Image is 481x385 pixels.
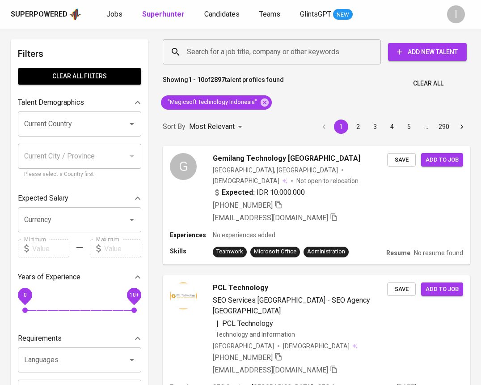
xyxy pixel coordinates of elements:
div: Teamwork [216,248,243,256]
button: Add New Talent [388,43,467,61]
div: Most Relevant [189,119,245,135]
div: Superpowered [11,9,68,20]
button: Clear All [409,75,447,92]
span: Clear All filters [25,71,134,82]
div: Talent Demographics [18,94,141,111]
p: Most Relevant [189,121,235,132]
p: No experiences added [213,231,275,240]
span: [DEMOGRAPHIC_DATA] [283,342,351,351]
button: Go to page 2 [351,120,365,134]
div: Microsoft Office [254,248,296,256]
span: [PHONE_NUMBER] [213,353,273,362]
span: GlintsGPT [300,10,331,18]
a: Superpoweredapp logo [11,8,81,21]
button: Clear All filters [18,68,141,85]
button: Go to page 5 [402,120,416,134]
img: cab5888ec69739d4f59ee37584718538.jpg [170,282,197,309]
span: Save [392,284,411,295]
input: Value [104,240,141,257]
p: Please select a Country first [24,170,135,179]
button: Go to page 290 [436,120,452,134]
img: app logo [69,8,81,21]
p: Skills [170,247,213,256]
button: page 1 [334,120,348,134]
div: I [447,5,465,23]
div: "Magicsoft Technology Indonesia" [161,95,272,110]
p: Requirements [18,333,62,344]
input: Value [32,240,69,257]
p: Not open to relocation [296,176,359,185]
div: [GEOGRAPHIC_DATA] [213,342,274,351]
a: Jobs [106,9,124,20]
h6: Filters [18,47,141,61]
b: Expected: [222,187,255,198]
span: 0 [23,292,26,298]
div: … [419,122,433,131]
button: Go to next page [455,120,469,134]
span: NEW [333,10,353,19]
a: Superhunter [142,9,186,20]
button: Save [387,153,416,167]
a: GGemilang Technology [GEOGRAPHIC_DATA][GEOGRAPHIC_DATA], [GEOGRAPHIC_DATA][DEMOGRAPHIC_DATA] Not ... [163,146,470,265]
a: Teams [259,9,282,20]
div: [GEOGRAPHIC_DATA], [GEOGRAPHIC_DATA] [213,166,338,175]
button: Save [387,282,416,296]
p: Talent Demographics [18,97,84,108]
button: Go to page 4 [385,120,399,134]
button: Add to job [421,153,463,167]
div: Administration [307,248,345,256]
button: Add to job [421,282,463,296]
p: Experiences [170,231,213,240]
span: SEO Services [GEOGRAPHIC_DATA] - SEO Agency [GEOGRAPHIC_DATA] [213,296,370,315]
p: Resume [386,248,410,257]
span: [PHONE_NUMBER] [213,201,273,210]
span: Teams [259,10,280,18]
b: Superhunter [142,10,185,18]
span: PCL Technology [222,319,273,328]
p: Years of Experience [18,272,80,282]
p: No resume found [414,248,463,257]
span: [DEMOGRAPHIC_DATA] [213,176,281,185]
b: 1 - 10 [188,76,204,83]
button: Go to page 3 [368,120,382,134]
span: | [216,318,219,329]
span: [EMAIL_ADDRESS][DOMAIN_NAME] [213,366,328,374]
p: Sort By [163,121,186,132]
span: "Magicsoft Technology Indonesia" [161,98,262,107]
span: Add to job [426,155,459,165]
span: Clear All [413,78,443,89]
button: Open [126,354,138,366]
button: Open [126,214,138,226]
div: Years of Experience [18,268,141,286]
div: G [170,153,197,180]
span: Technology and Information [215,331,295,338]
a: GlintsGPT NEW [300,9,353,20]
span: Add New Talent [395,47,460,58]
span: Jobs [106,10,122,18]
span: Gemilang Technology [GEOGRAPHIC_DATA] [213,153,360,164]
p: Showing of talent profiles found [163,75,284,92]
span: Save [392,155,411,165]
span: 10+ [129,292,139,298]
span: [EMAIL_ADDRESS][DOMAIN_NAME] [213,214,328,222]
p: Expected Salary [18,193,68,204]
a: Candidates [204,9,241,20]
div: IDR 10.000.000 [213,187,305,198]
div: Expected Salary [18,189,141,207]
span: Add to job [426,284,459,295]
button: Open [126,118,138,130]
span: PCL Technology [213,282,268,293]
b: 2897 [211,76,225,83]
nav: pagination navigation [316,120,470,134]
span: Candidates [204,10,240,18]
div: Requirements [18,329,141,347]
